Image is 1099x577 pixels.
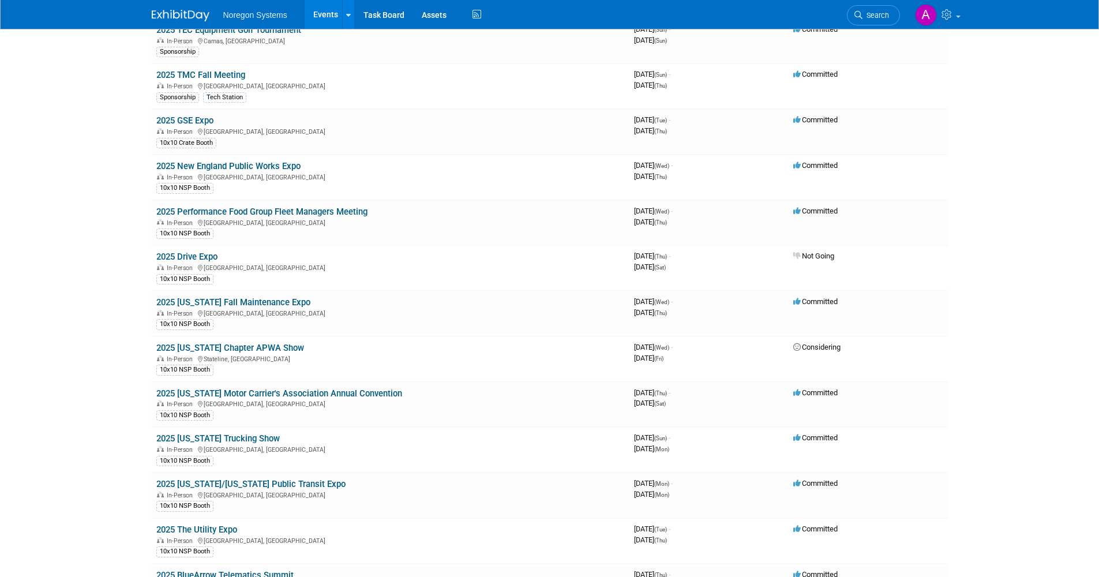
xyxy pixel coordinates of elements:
span: Search [862,11,889,20]
span: [DATE] [634,297,673,306]
span: [DATE] [634,218,667,226]
div: [GEOGRAPHIC_DATA], [GEOGRAPHIC_DATA] [156,399,625,408]
span: Committed [793,70,838,78]
img: In-Person Event [157,537,164,543]
img: ExhibitDay [152,10,209,21]
span: [DATE] [634,252,670,260]
span: (Sat) [654,264,666,271]
span: (Thu) [654,128,667,134]
img: In-Person Event [157,264,164,270]
div: [GEOGRAPHIC_DATA], [GEOGRAPHIC_DATA] [156,126,625,136]
span: (Wed) [654,163,669,169]
span: (Wed) [654,299,669,305]
span: (Mon) [654,492,669,498]
span: (Wed) [654,208,669,215]
div: Sponsorship [156,47,199,57]
span: [DATE] [634,490,669,499]
span: In-Person [167,537,196,545]
div: 10x10 NSP Booth [156,365,213,375]
span: (Thu) [654,219,667,226]
img: In-Person Event [157,400,164,406]
span: Committed [793,207,838,215]
span: (Mon) [654,481,669,487]
span: Not Going [793,252,834,260]
span: [DATE] [634,399,666,407]
a: 2025 Drive Expo [156,252,217,262]
div: 10x10 NSP Booth [156,501,213,511]
span: - [671,297,673,306]
img: In-Person Event [157,492,164,497]
span: In-Person [167,446,196,454]
span: In-Person [167,492,196,499]
img: In-Person Event [157,38,164,43]
span: - [669,115,670,124]
div: Stateline, [GEOGRAPHIC_DATA] [156,354,625,363]
div: Sponsorship [156,92,199,103]
img: In-Person Event [157,219,164,225]
span: (Mon) [654,446,669,452]
span: Committed [793,115,838,124]
span: Committed [793,297,838,306]
div: Tech Station [203,92,246,103]
span: Committed [793,524,838,533]
div: [GEOGRAPHIC_DATA], [GEOGRAPHIC_DATA] [156,218,625,227]
span: Committed [793,433,838,442]
span: - [669,433,670,442]
a: 2025 [US_STATE] Chapter APWA Show [156,343,304,353]
div: 10x10 NSP Booth [156,228,213,239]
img: In-Person Event [157,128,164,134]
img: In-Person Event [157,310,164,316]
div: [GEOGRAPHIC_DATA], [GEOGRAPHIC_DATA] [156,535,625,545]
span: In-Person [167,174,196,181]
span: [DATE] [634,207,673,215]
a: 2025 TMC Fall Meeting [156,70,245,80]
span: (Sun) [654,72,667,78]
a: 2025 [US_STATE]/[US_STATE] Public Transit Expo [156,479,346,489]
span: Committed [793,479,838,488]
img: Ali Connell [915,4,937,26]
a: 2025 GSE Expo [156,115,213,126]
img: In-Person Event [157,446,164,452]
div: [GEOGRAPHIC_DATA], [GEOGRAPHIC_DATA] [156,172,625,181]
img: In-Person Event [157,83,164,88]
span: - [671,161,673,170]
span: - [669,252,670,260]
a: 2025 New England Public Works Expo [156,161,301,171]
span: In-Person [167,310,196,317]
span: - [669,25,670,33]
div: 10x10 NSP Booth [156,410,213,421]
div: 10x10 Crate Booth [156,138,216,148]
span: (Tue) [654,117,667,123]
div: 10x10 NSP Booth [156,274,213,284]
span: (Sat) [654,400,666,407]
span: [DATE] [634,115,670,124]
a: 2025 Performance Food Group Fleet Managers Meeting [156,207,367,217]
span: - [671,479,673,488]
span: In-Person [167,128,196,136]
span: (Thu) [654,310,667,316]
span: (Thu) [654,253,667,260]
span: [DATE] [634,535,667,544]
span: (Wed) [654,344,669,351]
span: [DATE] [634,343,673,351]
span: In-Person [167,264,196,272]
div: 10x10 NSP Booth [156,456,213,466]
span: [DATE] [634,126,667,135]
span: [DATE] [634,161,673,170]
span: In-Person [167,83,196,90]
span: [DATE] [634,70,670,78]
div: Camas, [GEOGRAPHIC_DATA] [156,36,625,45]
a: 2025 [US_STATE] Trucking Show [156,433,280,444]
span: (Tue) [654,526,667,533]
span: [DATE] [634,36,667,44]
span: [DATE] [634,308,667,317]
span: [DATE] [634,172,667,181]
span: - [671,343,673,351]
span: (Thu) [654,390,667,396]
span: (Thu) [654,83,667,89]
a: 2025 [US_STATE] Fall Maintenance Expo [156,297,310,308]
span: - [669,70,670,78]
div: [GEOGRAPHIC_DATA], [GEOGRAPHIC_DATA] [156,308,625,317]
span: [DATE] [634,263,666,271]
span: Committed [793,161,838,170]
